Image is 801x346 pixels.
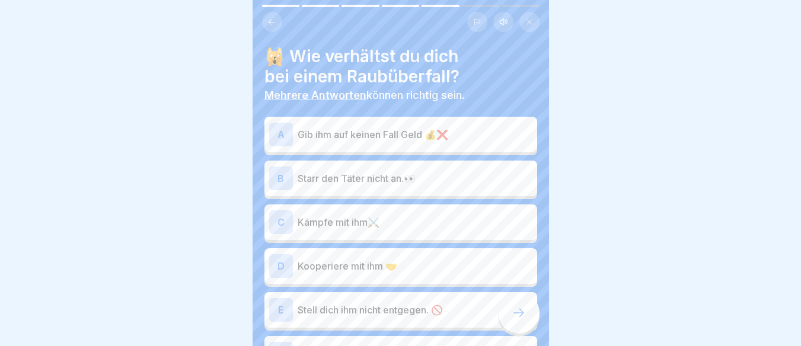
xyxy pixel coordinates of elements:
[264,89,366,101] b: Mehrere Antworten
[298,303,532,317] p: Stell dich ihm nicht entgegen. 🚫
[269,254,293,278] div: D
[269,210,293,234] div: C
[264,89,537,102] p: können richtig sein.
[298,215,532,229] p: Kämpfe mit ihm⚔️
[264,46,537,86] h4: 🙀 Wie verhältst du dich bei einem Raubüberfall?
[269,298,293,322] div: E
[298,171,532,185] p: Starr den Täter nicht an.👀
[298,127,532,142] p: Gib ihm auf keinen Fall Geld 💰❌
[269,123,293,146] div: A
[269,166,293,190] div: B
[298,259,532,273] p: Kooperiere mit ihm 🤝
